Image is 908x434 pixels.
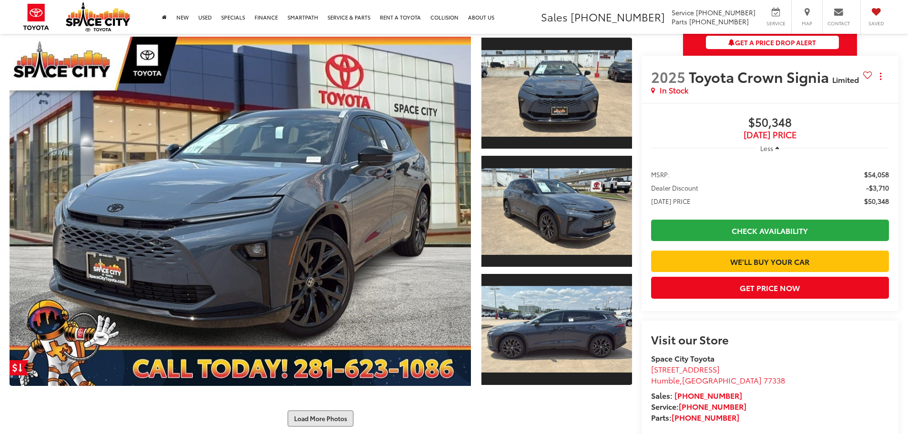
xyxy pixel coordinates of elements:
span: Sales [541,9,568,24]
strong: Service: [651,401,746,412]
button: Less [755,140,784,157]
span: Dealer Discount [651,183,698,192]
span: [STREET_ADDRESS] [651,363,720,374]
button: Actions [872,68,889,85]
span: $54,058 [864,170,889,179]
img: Space City Toyota [66,2,130,31]
span: Limited [832,74,859,85]
span: Get a Price Drop Alert [728,38,816,47]
span: Toyota Crown Signia [689,66,832,87]
span: Service [765,20,786,27]
button: Load More Photos [287,410,354,427]
a: Expand Photo 1 [481,37,632,150]
span: dropdown dots [880,72,881,80]
a: We'll Buy Your Car [651,251,889,272]
span: Service [672,8,694,17]
a: Expand Photo 2 [481,155,632,268]
button: Get Price Now [651,277,889,298]
strong: Parts: [651,412,739,423]
img: 2025 Toyota Crown Signia Limited [480,50,633,136]
a: [PHONE_NUMBER] [672,412,739,423]
span: Sales: [651,390,673,401]
span: , [651,374,785,385]
a: [PHONE_NUMBER] [679,401,746,412]
span: [PHONE_NUMBER] [696,8,755,17]
a: [STREET_ADDRESS] Humble,[GEOGRAPHIC_DATA] 77338 [651,363,785,385]
span: 77338 [764,374,785,385]
span: Saved [866,20,887,27]
span: -$3,710 [866,183,889,192]
span: Map [796,20,817,27]
a: [PHONE_NUMBER] [674,390,742,401]
img: 2025 Toyota Crown Signia Limited [480,168,633,254]
span: MSRP: [651,170,670,179]
a: Check Availability [651,220,889,241]
span: [DATE] Price [651,130,889,140]
img: 2025 Toyota Crown Signia Limited [5,35,475,388]
span: $50,348 [864,196,889,206]
span: [PHONE_NUMBER] [571,9,665,24]
span: Contact [827,20,850,27]
span: In Stock [660,85,688,96]
span: 2025 [651,66,685,87]
a: Expand Photo 3 [481,273,632,386]
img: 2025 Toyota Crown Signia Limited [480,286,633,373]
span: [GEOGRAPHIC_DATA] [682,374,762,385]
span: $50,348 [651,116,889,130]
span: [DATE] PRICE [651,196,691,206]
span: Humble [651,374,680,385]
h2: Visit our Store [651,333,889,345]
strong: Space City Toyota [651,353,714,363]
span: Less [760,144,773,152]
a: Expand Photo 0 [10,37,471,385]
span: [PHONE_NUMBER] [689,17,749,26]
span: Parts [672,17,687,26]
a: Get Price Drop Alert [10,360,29,375]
